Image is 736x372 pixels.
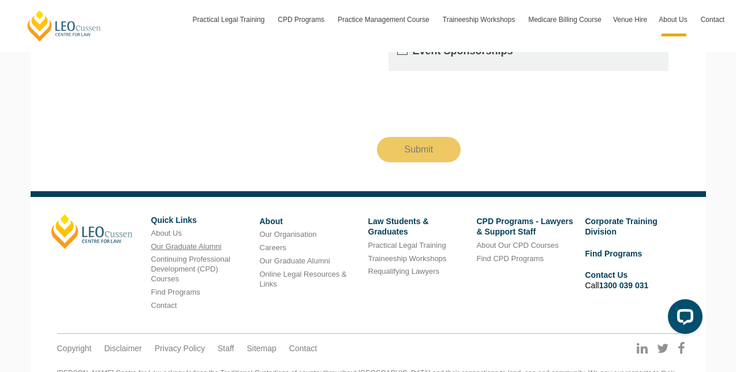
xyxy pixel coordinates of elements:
a: Practical Legal Training [187,3,272,36]
iframe: reCAPTCHA [377,80,552,125]
a: Contact [695,3,730,36]
a: Sitemap [246,343,276,354]
a: CPD Programs - Lawyers & Support Staff [477,217,573,236]
a: Traineeship Workshops [368,254,447,263]
a: Find Programs [585,249,642,258]
h6: Quick Links [151,216,251,225]
a: Practical Legal Training [368,241,446,250]
a: About Us [151,229,182,237]
a: Disclaimer [104,343,141,354]
a: 1300 039 031 [599,281,649,290]
a: Our Organisation [260,230,317,239]
a: Find CPD Programs [477,254,544,263]
a: About Our CPD Courses [477,241,559,250]
a: Law Students & Graduates [368,217,429,236]
a: Contact [151,301,177,310]
a: Contact Us [585,270,628,280]
a: Contact [289,343,317,354]
a: Online Legal Resources & Links [260,270,347,288]
a: [PERSON_NAME] [51,214,133,249]
a: Requalifying Lawyers [368,267,440,276]
a: Medicare Billing Course [522,3,607,36]
a: Find Programs [151,288,200,296]
a: Continuing Professional Development (CPD) Courses [151,255,230,283]
a: Careers [260,243,286,252]
a: Practice Management Course [332,3,437,36]
li: Call [585,268,685,292]
input: Submit [377,137,461,162]
a: Privacy Policy [155,343,205,354]
a: About Us [653,3,694,36]
a: Traineeship Workshops [437,3,522,36]
iframe: LiveChat chat widget [659,295,707,343]
a: Our Graduate Alumni [260,256,330,265]
a: Corporate Training Division [585,217,657,236]
a: Copyright [57,343,92,354]
a: About [260,217,283,226]
a: Venue Hire [607,3,653,36]
a: Staff [218,343,234,354]
a: CPD Programs [272,3,332,36]
a: Our Graduate Alumni [151,242,222,251]
a: [PERSON_NAME] Centre for Law [26,9,103,42]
